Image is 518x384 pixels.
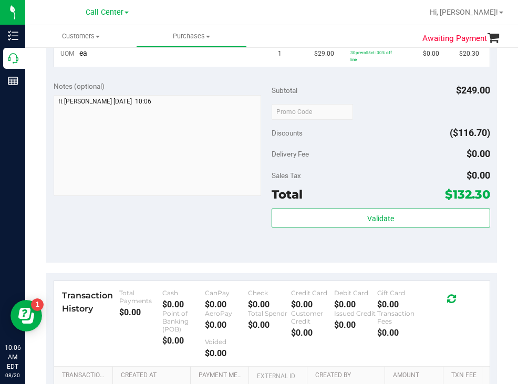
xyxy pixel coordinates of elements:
div: $0.00 [205,348,248,358]
div: $0.00 [334,299,377,309]
a: Customers [25,25,136,47]
div: $0.00 [377,328,420,338]
div: Customer Credit [291,309,334,325]
div: $0.00 [248,299,291,309]
span: $29.00 [314,49,334,59]
p: 08/20 [5,371,20,379]
div: Credit Card [291,289,334,297]
span: $249.00 [456,85,490,96]
div: Total Payments [119,289,162,305]
input: Promo Code [272,104,353,120]
span: UOM [60,50,74,57]
div: $0.00 [334,320,377,330]
span: 1 [278,49,282,59]
button: Validate [272,209,490,227]
div: Point of Banking (POB) [162,309,205,333]
inline-svg: Inventory [8,30,18,41]
span: Discounts [272,123,303,142]
a: Amount [393,371,439,380]
div: Cash [162,289,205,297]
span: Sales Tax [272,171,301,180]
span: ea [79,49,87,57]
a: Txn Fee [451,371,478,380]
span: Total [272,187,303,202]
div: Transaction Fees [377,309,420,325]
div: Check [248,289,291,297]
span: Hi, [PERSON_NAME]! [430,8,498,16]
div: Gift Card [377,289,420,297]
span: Notes (optional) [54,82,105,90]
a: Payment Method [199,371,244,380]
inline-svg: Reports [8,76,18,86]
div: CanPay [205,289,248,297]
inline-svg: Call Center [8,53,18,64]
div: $0.00 [162,336,205,346]
span: Awaiting Payment [422,33,487,45]
div: $0.00 [248,320,291,330]
iframe: Resource center [11,300,42,331]
div: $0.00 [291,299,334,309]
a: Created At [121,371,186,380]
span: Delivery Fee [272,150,309,158]
span: Customers [25,32,136,41]
div: Issued Credit [334,309,377,317]
p: 10:06 AM EDT [5,343,20,371]
div: $0.00 [205,320,248,330]
div: $0.00 [291,328,334,338]
span: $20.30 [459,49,479,59]
span: $0.00 [423,49,439,59]
iframe: Resource center unread badge [31,298,44,311]
div: $0.00 [119,307,162,317]
div: Voided [205,338,248,346]
span: 30preroll5ct: 30% off line [350,50,392,62]
span: Purchases [137,32,246,41]
span: Validate [367,214,394,223]
a: Transaction ID [62,371,108,380]
div: Debit Card [334,289,377,297]
a: Created By [315,371,380,380]
div: $0.00 [205,299,248,309]
span: Call Center [86,8,123,17]
span: $0.00 [467,170,490,181]
div: Total Spendr [248,309,291,317]
span: Subtotal [272,86,297,95]
div: $0.00 [377,299,420,309]
span: $0.00 [467,148,490,159]
span: ($116.70) [450,127,490,138]
div: AeroPay [205,309,248,317]
div: $0.00 [162,299,205,309]
span: $132.30 [445,187,490,202]
a: Purchases [136,25,247,47]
